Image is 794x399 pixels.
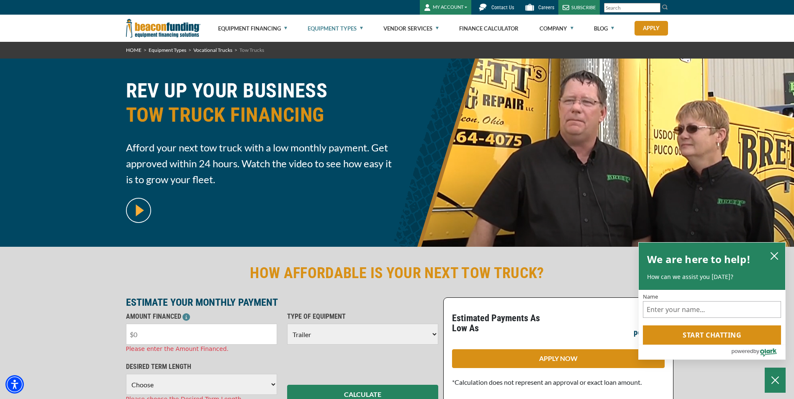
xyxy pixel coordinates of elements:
p: per month [634,327,665,338]
p: AMOUNT FINANCED [126,312,277,322]
h2: We are here to help! [647,251,750,268]
button: Start chatting [643,325,781,345]
a: HOME [126,47,141,53]
p: TYPE OF EQUIPMENT [287,312,438,322]
input: $0 [126,324,277,345]
div: Accessibility Menu [5,375,24,394]
span: by [753,346,759,356]
a: Clear search text [652,5,658,11]
a: Equipment Types [149,47,186,53]
a: APPLY NOW [452,349,665,368]
p: How can we assist you [DATE]? [647,273,777,281]
span: Careers [538,5,554,10]
a: Blog [594,15,614,42]
a: Vendor Services [383,15,439,42]
img: Search [662,4,668,10]
h2: HOW AFFORDABLE IS YOUR NEXT TOW TRUCK? [126,263,668,283]
a: Company [540,15,573,42]
a: Equipment Types [308,15,363,42]
label: Name [643,294,781,299]
a: Finance Calculator [459,15,519,42]
input: Search [604,3,660,13]
a: Apply [635,21,668,36]
input: Name [643,301,781,318]
div: Please enter the Amount Financed. [126,345,277,353]
p: DESIRED TERM LENGTH [126,362,277,372]
span: Tow Trucks [239,47,264,53]
span: TOW TRUCK FINANCING [126,103,392,127]
button: close chatbox [768,250,781,261]
span: powered [731,346,753,356]
span: *Calculation does not represent an approval or exact loan amount. [452,378,642,386]
button: Close Chatbox [765,368,786,393]
span: Contact Us [491,5,514,10]
p: Estimated Payments As Low As [452,313,553,333]
a: Vocational Trucks [193,47,232,53]
h1: REV UP YOUR BUSINESS [126,79,392,133]
a: Powered by Olark - open in a new tab [731,345,785,359]
img: video modal pop-up play button [126,198,151,223]
span: Afford your next tow truck with a low monthly payment. Get approved within 24 hours. Watch the vi... [126,140,392,187]
p: ESTIMATE YOUR MONTHLY PAYMENT [126,297,438,307]
a: Equipment Financing [218,15,287,42]
div: olark chatbox [638,242,786,360]
img: Beacon Funding Corporation logo [126,15,200,42]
